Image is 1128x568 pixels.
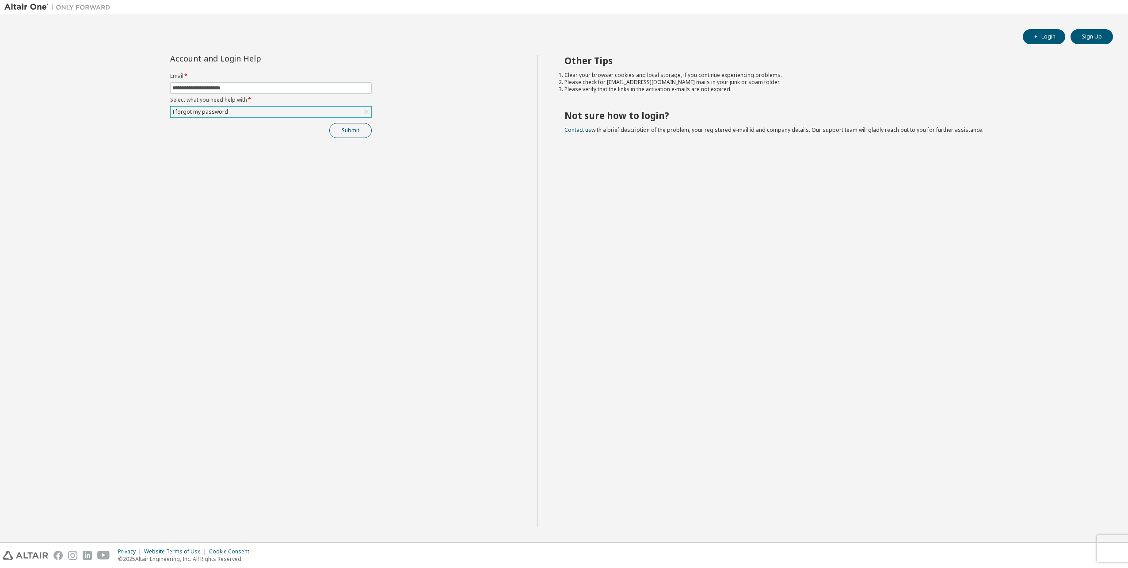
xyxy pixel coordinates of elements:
[118,548,144,555] div: Privacy
[329,123,372,138] button: Submit
[53,551,63,560] img: facebook.svg
[564,126,983,134] span: with a brief description of the problem, your registered e-mail id and company details. Our suppo...
[564,72,1098,79] li: Clear your browser cookies and local storage, if you continue experiencing problems.
[68,551,77,560] img: instagram.svg
[564,110,1098,121] h2: Not sure how to login?
[171,107,229,117] div: I forgot my password
[564,79,1098,86] li: Please check for [EMAIL_ADDRESS][DOMAIN_NAME] mails in your junk or spam folder.
[118,555,255,563] p: © 2025 Altair Engineering, Inc. All Rights Reserved.
[1071,29,1113,44] button: Sign Up
[209,548,255,555] div: Cookie Consent
[170,73,372,80] label: Email
[3,551,48,560] img: altair_logo.svg
[564,86,1098,93] li: Please verify that the links in the activation e-mails are not expired.
[4,3,115,12] img: Altair One
[564,126,591,134] a: Contact us
[83,551,92,560] img: linkedin.svg
[564,55,1098,66] h2: Other Tips
[171,107,371,117] div: I forgot my password
[170,55,332,62] div: Account and Login Help
[170,96,372,104] label: Select what you need help with
[1023,29,1065,44] button: Login
[97,551,110,560] img: youtube.svg
[144,548,209,555] div: Website Terms of Use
